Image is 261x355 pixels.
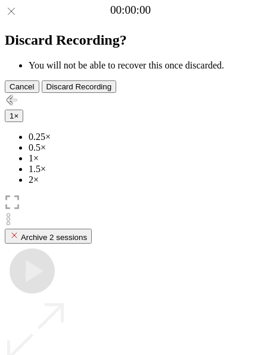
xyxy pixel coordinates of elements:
li: 1.5× [29,164,256,175]
button: 1× [5,110,23,122]
li: 1× [29,153,256,164]
li: 2× [29,175,256,185]
button: Cancel [5,80,39,93]
h2: Discard Recording? [5,32,256,48]
button: Archive 2 sessions [5,229,92,244]
a: 00:00:00 [110,4,151,17]
div: Archive 2 sessions [10,231,87,242]
li: 0.5× [29,142,256,153]
span: 1 [10,111,14,120]
li: 0.25× [29,132,256,142]
li: You will not be able to recover this once discarded. [29,60,256,71]
button: Discard Recording [42,80,117,93]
